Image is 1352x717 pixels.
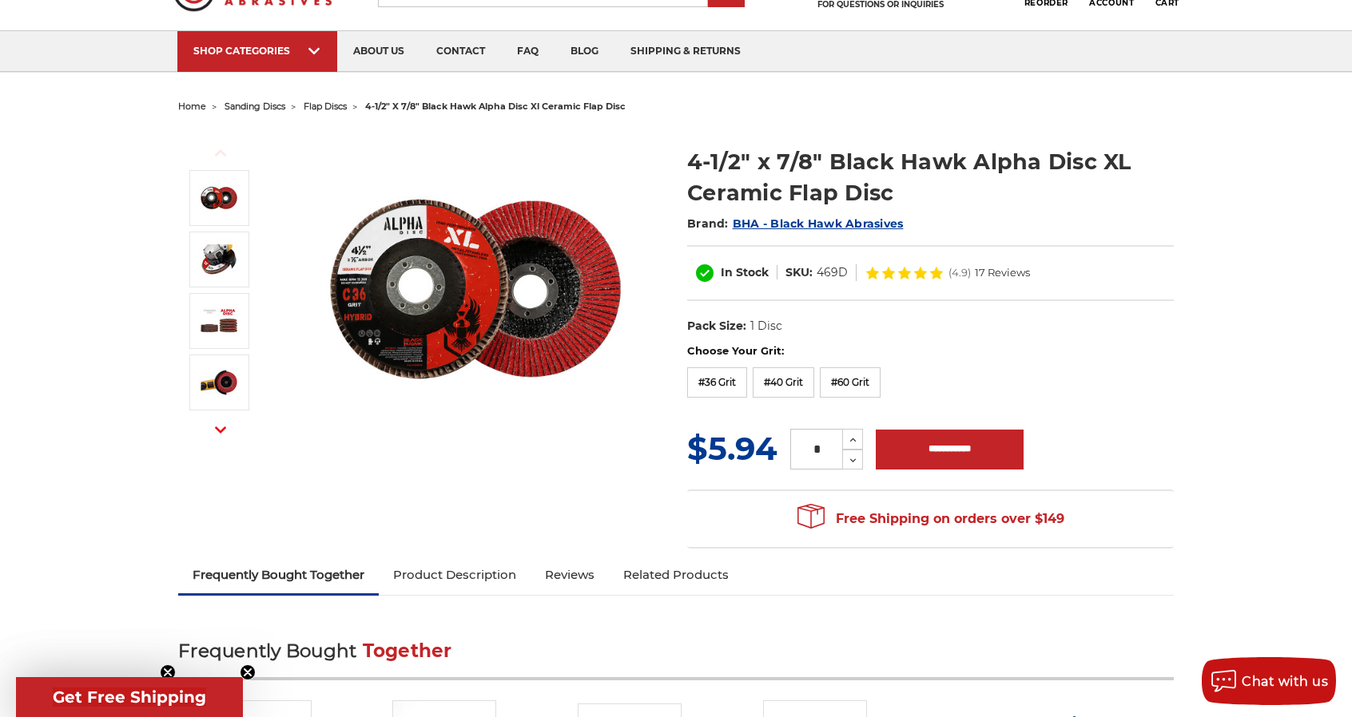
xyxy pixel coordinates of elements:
[193,45,321,57] div: SHOP CATEGORIES
[201,136,240,170] button: Previous
[733,216,904,231] a: BHA - Black Hawk Abrasives
[975,267,1030,278] span: 17 Reviews
[365,101,626,112] span: 4-1/2" x 7/8" black hawk alpha disc xl ceramic flap disc
[178,640,356,662] span: Frequently Bought
[379,557,531,592] a: Product Description
[785,264,813,281] dt: SKU:
[687,318,746,335] dt: Pack Size:
[225,101,285,112] a: sanding discs
[687,429,777,468] span: $5.94
[16,677,243,717] div: Get Free ShippingClose teaser
[687,216,729,231] span: Brand:
[614,31,757,72] a: shipping & returns
[240,664,256,680] button: Close teaser
[501,31,555,72] a: faq
[750,318,782,335] dd: 1 Disc
[199,301,239,341] img: 4-1/2" x 7/8" Black Hawk Alpha Disc XL Ceramic Flap Disc
[1202,657,1336,705] button: Chat with us
[531,557,609,592] a: Reviews
[797,503,1064,535] span: Free Shipping on orders over $149
[337,31,420,72] a: about us
[304,101,347,112] a: flap discs
[363,640,452,662] span: Together
[1242,674,1328,689] span: Chat with us
[53,687,206,707] span: Get Free Shipping
[948,267,971,278] span: (4.9)
[199,240,239,279] img: Alpha disc angle grinder
[687,343,1174,359] label: Choose Your Grit:
[420,31,501,72] a: contact
[687,146,1174,208] h1: 4-1/2" x 7/8" Black Hawk Alpha Disc XL Ceramic Flap Disc
[199,362,239,402] img: ceramic flap disc angle grinder
[201,413,240,447] button: Next
[178,557,379,592] a: Frequently Bought Together
[160,664,176,680] button: Close teaser
[721,265,769,279] span: In Stock
[609,557,743,592] a: Related Products
[316,129,635,449] img: 4.5" BHA Alpha Disc
[817,264,848,281] dd: 469D
[199,178,239,218] img: 4.5" BHA Alpha Disc
[178,101,206,112] a: home
[555,31,614,72] a: blog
